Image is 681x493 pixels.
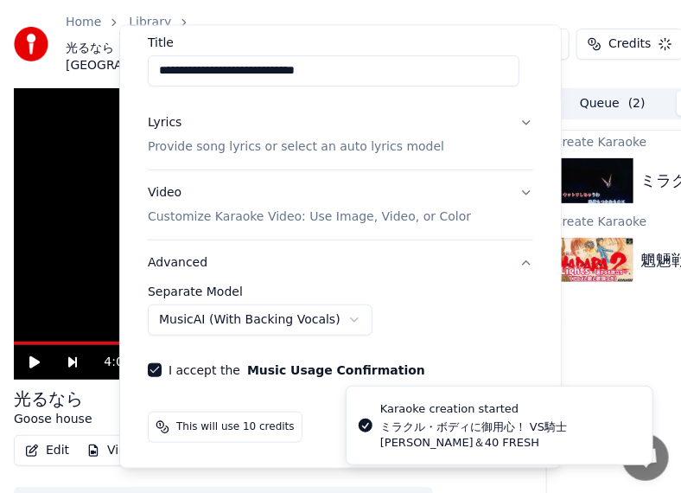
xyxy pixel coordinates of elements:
p: Provide song lyrics or select an auto lyrics model [148,138,444,155]
label: Title [148,36,533,48]
label: I accept the [169,363,425,375]
div: Advanced [148,285,533,349]
button: Advanced [148,240,533,285]
button: LyricsProvide song lyrics or select an auto lyrics model [148,99,533,169]
button: Cancel [388,411,458,442]
button: VideoCustomize Karaoke Video: Use Image, Video, or Color [148,170,533,239]
label: Separate Model [148,285,533,297]
div: Video [148,183,471,225]
button: Create [465,411,533,442]
button: I accept the [247,363,425,375]
div: Lyrics [148,113,181,131]
span: This will use 10 credits [176,419,295,433]
p: Customize Karaoke Video: Use Image, Video, or Color [148,208,471,225]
